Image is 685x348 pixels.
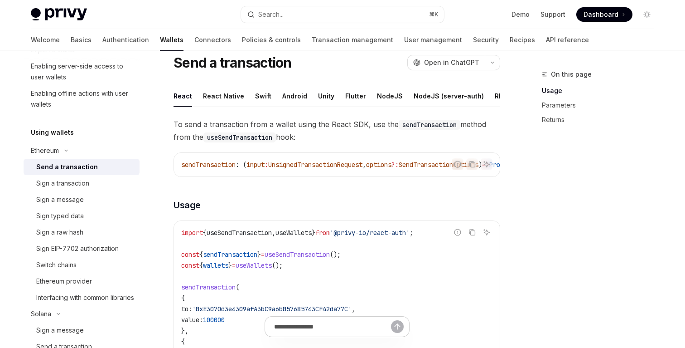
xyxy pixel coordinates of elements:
a: Ethereum provider [24,273,140,289]
div: Swift [255,85,271,107]
div: Sign a transaction [36,178,89,189]
div: Sign a message [36,194,84,205]
a: Security [473,29,499,51]
span: = [261,250,265,259]
span: const [181,250,199,259]
a: Welcome [31,29,60,51]
span: : ( [236,161,246,169]
img: light logo [31,8,87,21]
span: from [315,229,330,237]
a: Policies & controls [242,29,301,51]
div: Solana [31,309,51,319]
span: } [257,250,261,259]
span: , [352,305,355,313]
a: Transaction management [312,29,393,51]
span: sendTransaction [181,161,236,169]
a: Sign typed data [24,208,140,224]
a: Support [540,10,565,19]
span: On this page [551,69,592,80]
span: const [181,261,199,270]
span: ⌘ K [429,11,439,18]
span: Dashboard [584,10,618,19]
div: React [174,85,192,107]
div: Sign EIP-7702 authorization [36,243,119,254]
a: Wallets [160,29,183,51]
span: { [199,250,203,259]
span: input [246,161,265,169]
div: Enabling server-side access to user wallets [31,61,134,83]
span: (); [272,261,283,270]
span: Open in ChatGPT [424,58,479,67]
a: Interfacing with common libraries [24,289,140,306]
button: Open in ChatGPT [407,55,485,70]
a: Sign EIP-7702 authorization [24,240,140,257]
a: API reference [546,29,589,51]
span: useWallets [275,229,312,237]
span: To send a transaction from a wallet using the React SDK, use the method from the hook: [174,118,500,143]
a: Parameters [542,98,661,113]
a: Authentication [102,29,149,51]
span: ) [478,161,482,169]
span: : [265,161,268,169]
button: Toggle Ethereum section [24,142,140,159]
button: Copy the contents from the code block [466,158,478,170]
span: = [232,261,236,270]
span: { [199,261,203,270]
span: useSendTransaction [265,250,330,259]
div: REST API [495,85,523,107]
div: Interfacing with common libraries [36,292,134,303]
input: Ask a question... [274,317,391,337]
span: to: [181,305,192,313]
span: useSendTransaction [207,229,272,237]
a: Enabling offline actions with user wallets [24,85,140,113]
span: sendTransaction [181,283,236,291]
a: Switch chains [24,257,140,273]
span: , [272,229,275,237]
span: options [366,161,391,169]
a: Sign a message [24,191,140,208]
span: } [312,229,315,237]
span: { [203,229,207,237]
div: Search... [258,9,284,20]
button: Ask AI [481,158,492,170]
span: useWallets [236,261,272,270]
code: useSendTransaction [203,132,276,142]
button: Copy the contents from the code block [466,226,478,238]
a: Send a transaction [24,159,140,175]
span: } [228,261,232,270]
a: Enabling server-side access to user wallets [24,58,140,85]
span: ( [236,283,239,291]
a: Dashboard [576,7,632,22]
a: Demo [511,10,530,19]
div: Send a transaction [36,162,98,172]
span: '0xE3070d3e4309afA3bC9a6b057685743CF42da77C' [192,305,352,313]
span: (); [330,250,341,259]
div: Android [282,85,307,107]
span: ; [410,229,413,237]
div: Ethereum provider [36,276,92,287]
h1: Send a transaction [174,54,292,71]
a: Connectors [194,29,231,51]
a: Sign a raw hash [24,224,140,240]
div: Flutter [345,85,366,107]
span: Usage [174,199,201,211]
a: Usage [542,83,661,98]
button: Report incorrect code [452,226,463,238]
span: '@privy-io/react-auth' [330,229,410,237]
span: UnsignedTransactionRequest [268,161,362,169]
div: Ethereum [31,145,59,156]
button: Ask AI [481,226,492,238]
div: React Native [203,85,244,107]
button: Toggle Solana section [24,306,140,322]
div: Enabling offline actions with user wallets [31,88,134,110]
div: NodeJS [377,85,403,107]
a: Sign a transaction [24,175,140,191]
a: User management [404,29,462,51]
div: Sign typed data [36,211,84,221]
h5: Using wallets [31,127,74,138]
span: wallets [203,261,228,270]
a: Returns [542,113,661,127]
span: , [362,161,366,169]
div: NodeJS (server-auth) [414,85,484,107]
div: Sign a raw hash [36,227,83,238]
